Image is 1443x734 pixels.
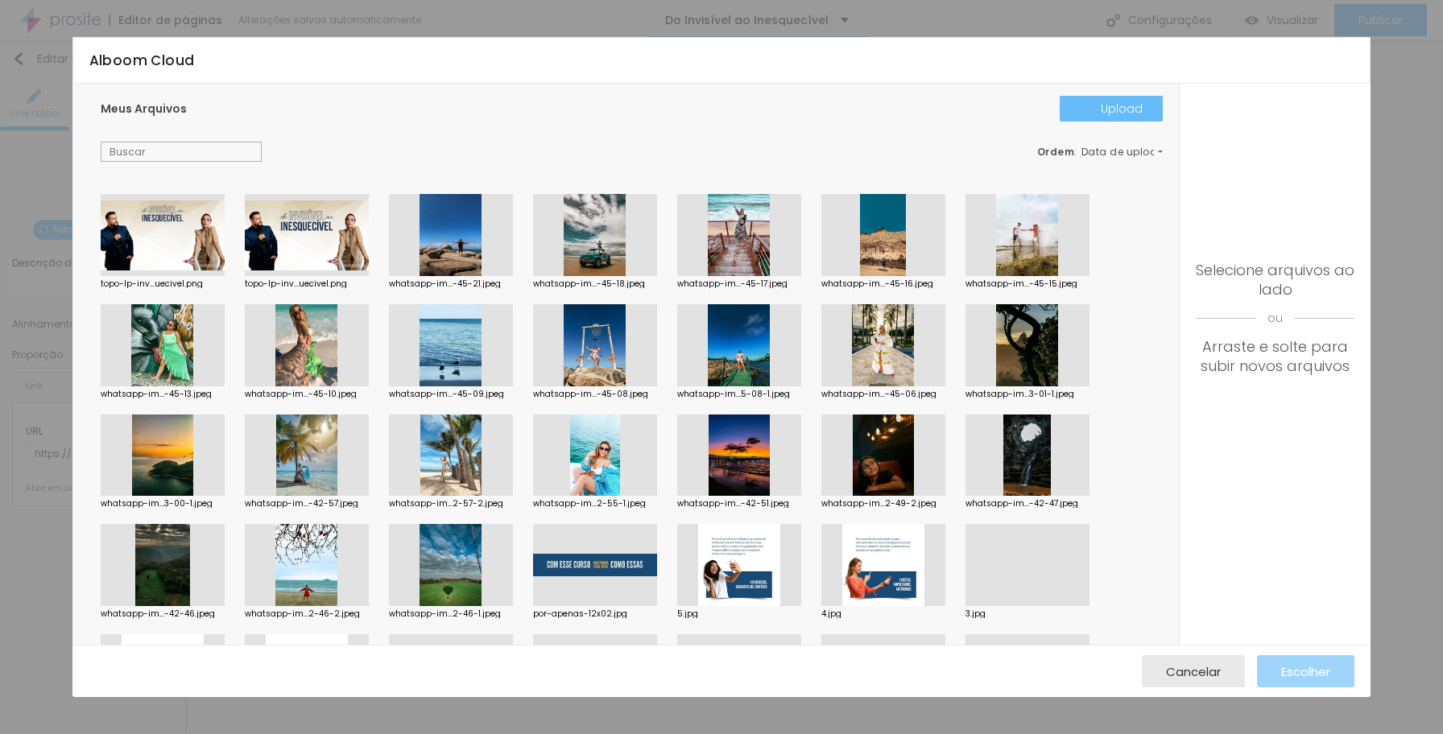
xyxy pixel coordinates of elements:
[101,500,225,508] div: whatsapp-im...3-00-1.jpeg
[245,390,369,398] div: whatsapp-im...-45-10.jpeg
[389,280,513,288] div: whatsapp-im...-45-21.jpeg
[821,610,945,618] div: 4.jpg
[965,500,1089,508] div: whatsapp-im...-42-47.jpeg
[389,500,513,508] div: whatsapp-im...2-57-2.jpeg
[389,610,513,618] div: whatsapp-im...2-46-1.jpeg
[533,390,657,398] div: whatsapp-im...-45-08.jpeg
[1227,124,1324,221] img: Icone
[1081,147,1165,157] span: Data de upload
[101,280,225,288] div: topo-lp-inv...uecivel.png
[1080,102,1093,115] img: Icone
[245,610,369,618] div: whatsapp-im...2-46-2.jpeg
[101,101,187,117] span: Meus Arquivos
[89,51,195,70] span: Alboom Cloud
[1196,261,1355,376] div: Selecione arquivos ao lado Arraste e solte para subir novos arquivos
[1037,145,1075,159] span: Ordem
[1080,102,1143,115] div: Upload
[533,500,657,508] div: whatsapp-im...2-55-1.jpeg
[965,610,1089,618] div: 3.jpg
[101,610,225,618] div: whatsapp-im...-42-46.jpeg
[389,390,513,398] div: whatsapp-im...-45-09.jpeg
[1037,147,1163,157] div: :
[677,610,801,618] div: 5.jpg
[965,390,1089,398] div: whatsapp-im...3-01-1.jpeg
[246,146,258,158] img: Icone
[965,280,1089,288] div: whatsapp-im...-45-15.jpeg
[677,500,801,508] div: whatsapp-im...-42-51.jpeg
[821,390,945,398] div: whatsapp-im...-45-06.jpeg
[101,142,262,163] input: Buscar
[821,280,945,288] div: whatsapp-im...-45-16.jpeg
[1060,96,1163,122] button: IconeUpload
[1142,655,1245,687] button: Cancelar
[677,280,801,288] div: whatsapp-im...-45-17.jpeg
[1281,665,1330,678] span: Escolher
[533,280,657,288] div: whatsapp-im...-45-18.jpeg
[245,280,369,288] div: topo-lp-inv...uecivel.png
[1166,665,1221,678] span: Cancelar
[1257,655,1354,687] button: Escolher
[677,390,801,398] div: whatsapp-im...5-08-1.jpeg
[533,610,657,618] div: por-apenas-12x02.jpg
[101,390,225,398] div: whatsapp-im...-45-13.jpeg
[1196,299,1355,337] span: ou
[245,500,369,508] div: whatsapp-im...-42-57.jpeg
[821,500,945,508] div: whatsapp-im...2-49-2.jpeg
